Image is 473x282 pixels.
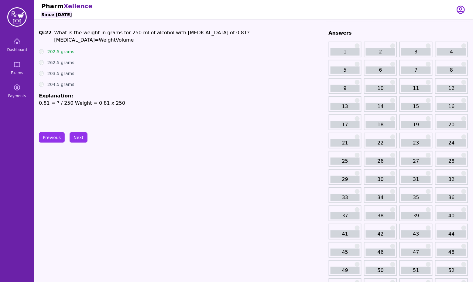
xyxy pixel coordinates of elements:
span: Volume [116,37,134,43]
a: 17 [331,121,360,128]
a: 52 [437,267,466,274]
a: 30 [366,176,395,183]
a: 26 [366,158,395,165]
a: 31 [401,176,431,183]
a: 49 [331,267,360,274]
a: 19 [401,121,431,128]
a: 37 [331,212,360,219]
a: 27 [401,158,431,165]
span: Dashboard [7,47,27,52]
button: Next [70,132,87,143]
a: Dashboard [2,34,32,56]
span: Pharm [41,2,63,10]
a: 8 [437,66,466,74]
a: 43 [401,230,431,238]
span: Exams [11,70,23,75]
a: 44 [437,230,466,238]
a: 21 [331,139,360,147]
a: 25 [331,158,360,165]
a: 34 [366,194,395,201]
h6: Since [DATE] [41,12,72,18]
label: 203.5 grams [47,70,74,76]
a: 28 [437,158,466,165]
span: Weight [99,37,116,43]
button: Previous [39,132,65,143]
span: [MEDICAL_DATA]= [54,37,99,43]
a: 7 [401,66,431,74]
a: 13 [331,103,360,110]
a: 16 [437,103,466,110]
a: 45 [331,249,360,256]
a: 11 [401,85,431,92]
a: 2 [366,48,395,56]
a: 33 [331,194,360,201]
a: 47 [401,249,431,256]
a: 3 [401,48,431,56]
a: 51 [401,267,431,274]
span: What is the weight in grams for 250 ml of alcohol with [MEDICAL_DATA] of 0.81? [54,30,250,36]
a: 29 [331,176,360,183]
img: PharmXellence Logo [7,7,27,27]
a: 12 [437,85,466,92]
a: 40 [437,212,466,219]
span: Explanation: [39,93,73,99]
a: Exams [2,57,32,79]
label: 262.5 grams [47,59,74,66]
a: 14 [366,103,395,110]
a: 36 [437,194,466,201]
a: 10 [366,85,395,92]
span: Payments [8,93,26,98]
a: 39 [401,212,431,219]
a: 46 [366,249,395,256]
a: 9 [331,85,360,92]
a: 24 [437,139,466,147]
a: 35 [401,194,431,201]
a: 42 [366,230,395,238]
h2: Answers [329,29,468,37]
a: 23 [401,139,431,147]
a: 32 [437,176,466,183]
a: Payments [2,80,32,102]
a: 5 [331,66,360,74]
a: 41 [331,230,360,238]
a: 4 [437,48,466,56]
a: 50 [366,267,395,274]
a: 1 [331,48,360,56]
label: 202.5 grams [47,49,74,55]
p: 0.81 = ? / 250 Weight = 0.81 x 250 [39,100,324,107]
a: 48 [437,249,466,256]
label: 204.5 grams [47,81,74,87]
a: 38 [366,212,395,219]
h1: Q: 22 [39,29,52,44]
a: 20 [437,121,466,128]
a: 18 [366,121,395,128]
a: 6 [366,66,395,74]
a: 15 [401,103,431,110]
a: 22 [366,139,395,147]
span: Xellence [63,2,92,10]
